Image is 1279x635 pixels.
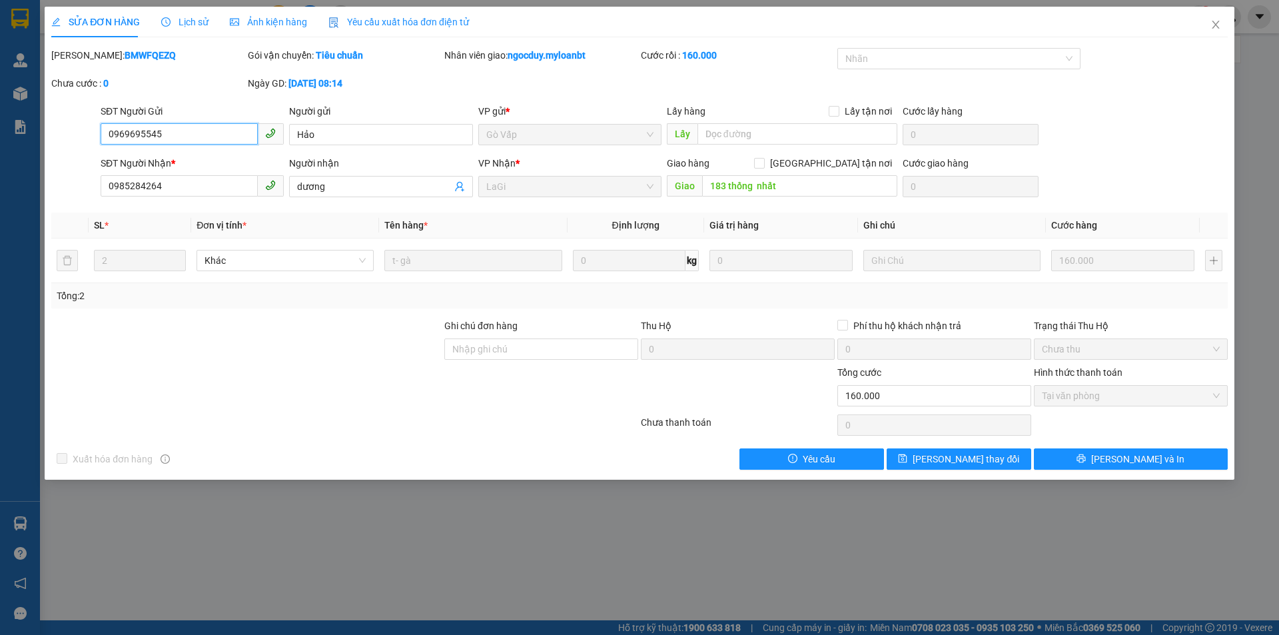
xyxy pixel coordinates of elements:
[913,452,1019,466] span: [PERSON_NAME] thay đổi
[328,17,339,28] img: icon
[197,220,246,231] span: Đơn vị tính
[863,250,1041,271] input: Ghi Chú
[1034,367,1122,378] label: Hình thức thanh toán
[1042,386,1220,406] span: Tại văn phòng
[51,76,245,91] div: Chưa cước :
[788,454,797,464] span: exclamation-circle
[1051,250,1194,271] input: 0
[384,250,562,271] input: VD: Bàn, Ghế
[94,220,105,231] span: SL
[803,452,835,466] span: Yêu cầu
[230,17,239,27] span: picture
[839,104,897,119] span: Lấy tận nơi
[887,448,1031,470] button: save[PERSON_NAME] thay đổi
[1034,318,1228,333] div: Trạng thái Thu Hộ
[57,250,78,271] button: delete
[161,17,209,27] span: Lịch sử
[205,251,366,271] span: Khác
[51,48,245,63] div: [PERSON_NAME]:
[57,289,494,303] div: Tổng: 2
[486,177,653,197] span: LaGi
[161,454,170,464] span: info-circle
[667,158,709,169] span: Giao hàng
[288,78,342,89] b: [DATE] 08:14
[101,104,284,119] div: SĐT Người Gửi
[765,156,897,171] span: [GEOGRAPHIC_DATA] tận nơi
[328,17,469,27] span: Yêu cầu xuất hóa đơn điện tử
[858,213,1046,239] th: Ghi chú
[709,250,853,271] input: 0
[903,158,969,169] label: Cước giao hàng
[486,125,653,145] span: Gò Vấp
[848,318,967,333] span: Phí thu hộ khách nhận trả
[1034,448,1228,470] button: printer[PERSON_NAME] và In
[478,158,516,169] span: VP Nhận
[903,176,1039,197] input: Cước giao hàng
[384,220,428,231] span: Tên hàng
[1042,339,1220,359] span: Chưa thu
[667,123,697,145] span: Lấy
[1205,250,1222,271] button: plus
[639,415,836,438] div: Chưa thanh toán
[903,124,1039,145] input: Cước lấy hàng
[248,48,442,63] div: Gói vận chuyển:
[101,156,284,171] div: SĐT Người Nhận
[444,320,518,331] label: Ghi chú đơn hàng
[697,123,897,145] input: Dọc đường
[478,104,661,119] div: VP gửi
[161,17,171,27] span: clock-circle
[702,175,897,197] input: Dọc đường
[1091,452,1184,466] span: [PERSON_NAME] và In
[508,50,586,61] b: ngocduy.myloanbt
[903,106,963,117] label: Cước lấy hàng
[444,48,638,63] div: Nhân viên giao:
[230,17,307,27] span: Ảnh kiện hàng
[685,250,699,271] span: kg
[103,78,109,89] b: 0
[667,175,702,197] span: Giao
[709,220,759,231] span: Giá trị hàng
[51,17,61,27] span: edit
[265,128,276,139] span: phone
[51,17,140,27] span: SỬA ĐƠN HÀNG
[289,104,472,119] div: Người gửi
[1076,454,1086,464] span: printer
[641,48,835,63] div: Cước rồi :
[289,156,472,171] div: Người nhận
[739,448,884,470] button: exclamation-circleYêu cầu
[682,50,717,61] b: 160.000
[898,454,907,464] span: save
[667,106,705,117] span: Lấy hàng
[67,452,158,466] span: Xuất hóa đơn hàng
[248,76,442,91] div: Ngày GD:
[1197,7,1234,44] button: Close
[454,181,465,192] span: user-add
[316,50,363,61] b: Tiêu chuẩn
[444,338,638,360] input: Ghi chú đơn hàng
[837,367,881,378] span: Tổng cước
[1051,220,1097,231] span: Cước hàng
[612,220,659,231] span: Định lượng
[641,320,671,331] span: Thu Hộ
[265,180,276,191] span: phone
[125,50,176,61] b: BMWFQEZQ
[1210,19,1221,30] span: close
